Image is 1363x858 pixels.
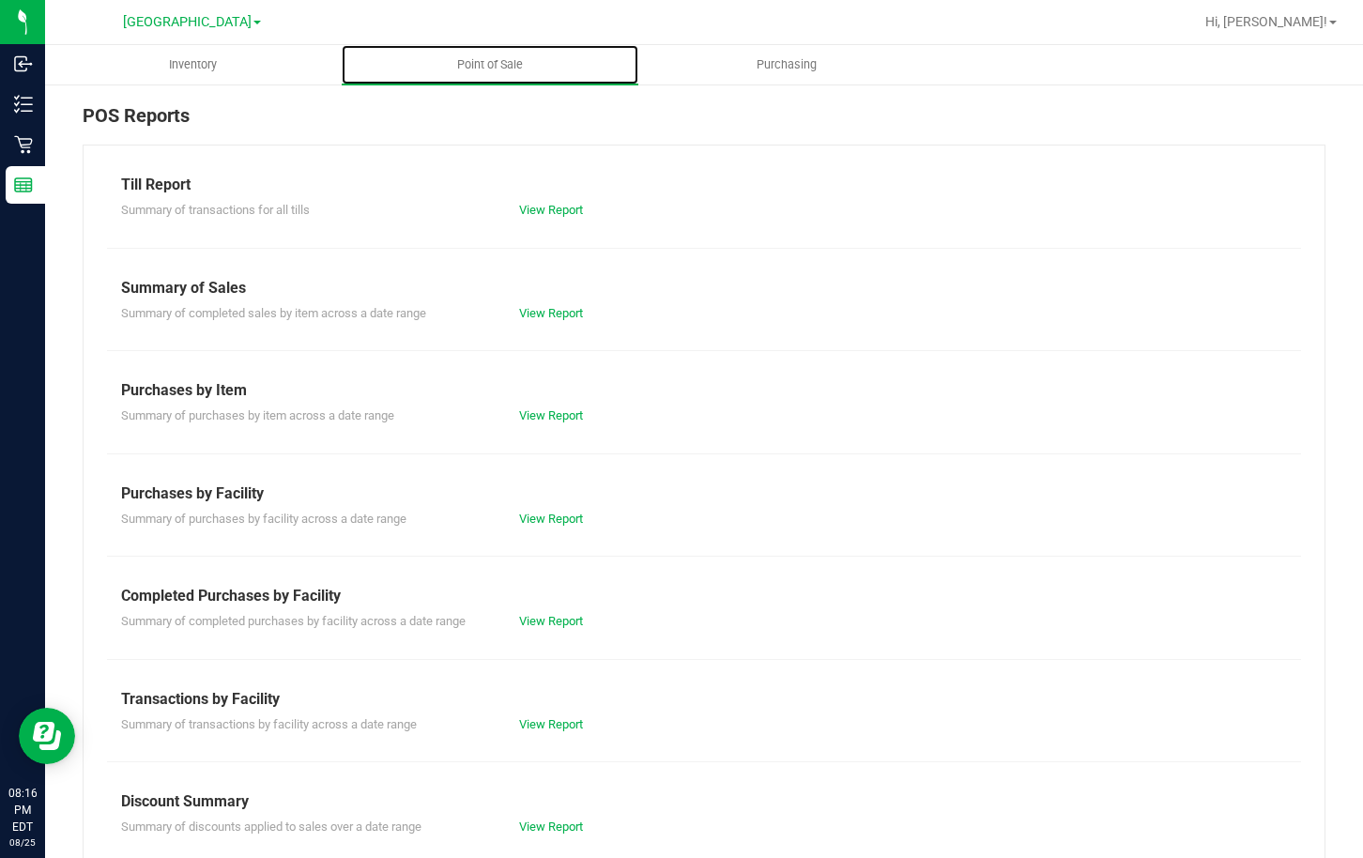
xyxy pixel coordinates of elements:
div: Completed Purchases by Facility [121,585,1287,607]
inline-svg: Inbound [14,54,33,73]
a: View Report [519,203,583,217]
p: 08:16 PM EDT [8,785,37,835]
p: 08/25 [8,835,37,850]
span: Purchasing [731,56,842,73]
span: Summary of purchases by facility across a date range [121,512,406,526]
div: Till Report [121,174,1287,196]
a: View Report [519,306,583,320]
div: Purchases by Item [121,379,1287,402]
a: Purchasing [638,45,935,84]
inline-svg: Inventory [14,95,33,114]
span: Summary of purchases by item across a date range [121,408,394,422]
div: Discount Summary [121,790,1287,813]
iframe: Resource center [19,708,75,764]
a: Point of Sale [342,45,638,84]
a: View Report [519,820,583,834]
span: Point of Sale [432,56,548,73]
span: Summary of transactions for all tills [121,203,310,217]
span: Hi, [PERSON_NAME]! [1205,14,1327,29]
div: Purchases by Facility [121,483,1287,505]
span: Inventory [144,56,242,73]
span: Summary of completed purchases by facility across a date range [121,614,466,628]
span: [GEOGRAPHIC_DATA] [123,14,252,30]
span: Summary of completed sales by item across a date range [121,306,426,320]
span: Summary of transactions by facility across a date range [121,717,417,731]
a: View Report [519,408,583,422]
inline-svg: Retail [14,135,33,154]
a: Inventory [45,45,342,84]
a: View Report [519,512,583,526]
div: Summary of Sales [121,277,1287,299]
div: POS Reports [83,101,1325,145]
span: Summary of discounts applied to sales over a date range [121,820,421,834]
div: Transactions by Facility [121,688,1287,711]
a: View Report [519,614,583,628]
a: View Report [519,717,583,731]
inline-svg: Reports [14,176,33,194]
